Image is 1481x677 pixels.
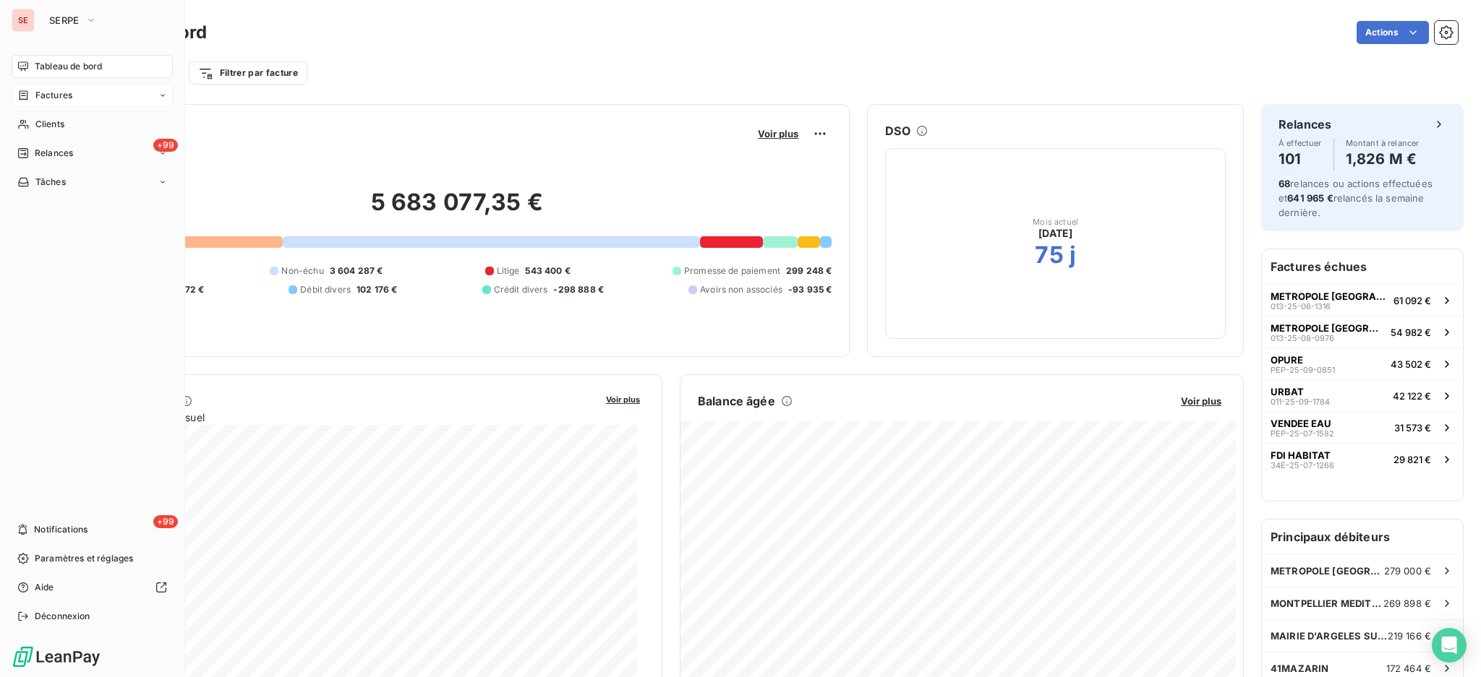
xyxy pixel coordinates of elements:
[300,283,351,296] span: Débit divers
[1262,443,1463,475] button: FDI HABITAT34E-25-07-126629 821 €
[525,264,570,277] span: 543 400 €
[700,283,782,296] span: Avoirs non associés
[35,60,102,73] span: Tableau de bord
[35,118,64,131] span: Clients
[1262,411,1463,443] button: VENDEE EAUPEP-25-07-158231 573 €
[1432,628,1467,663] div: Open Intercom Messenger
[12,645,101,668] img: Logo LeanPay
[34,523,88,536] span: Notifications
[49,14,80,26] span: SERPE
[1391,358,1431,370] span: 43 502 €
[1393,390,1431,402] span: 42 122 €
[12,576,173,599] a: Aide
[1393,454,1431,465] span: 29 821 €
[35,89,72,102] span: Factures
[1181,395,1221,407] span: Voir plus
[1262,249,1463,284] h6: Factures échues
[698,392,775,410] h6: Balance âgée
[1388,630,1431,642] span: 219 166 €
[1262,284,1463,316] button: METROPOLE [GEOGRAPHIC_DATA]013-25-06-131661 092 €
[1035,241,1063,269] h2: 75
[1271,663,1328,674] span: 41MAZARIN
[1271,461,1334,470] span: 34E-25-07-1266
[786,264,832,277] span: 299 248 €
[35,610,90,623] span: Déconnexion
[1393,295,1431,306] span: 61 092 €
[1279,178,1290,189] span: 68
[1384,565,1431,577] span: 279 000 €
[35,176,66,189] span: Tâches
[82,410,596,425] span: Chiffre d'affaires mensuel
[281,264,323,277] span: Non-échu
[153,139,178,152] span: +99
[1271,630,1388,642] span: MAIRIE D'ARGELES SUR MER
[1271,598,1383,609] span: MONTPELLIER MEDITERRANEE METROPOLE
[1271,366,1335,374] span: PEP-25-09-0851
[1271,449,1331,461] span: FDI HABITAT
[1279,147,1322,171] h4: 101
[35,552,133,565] span: Paramètres et réglages
[788,283,832,296] span: -93 935 €
[153,515,178,528] span: +99
[497,264,520,277] span: Litige
[1271,322,1385,334] span: METROPOLE [GEOGRAPHIC_DATA]
[35,147,73,160] span: Relances
[1271,386,1304,397] span: URBAT
[1279,178,1433,218] span: relances ou actions effectuées et relancés la semaine dernière.
[1383,598,1431,609] span: 269 898 €
[1287,192,1333,204] span: 641 965 €
[1262,519,1463,554] h6: Principaux débiteurs
[35,581,54,594] span: Aide
[357,283,397,296] span: 102 176 €
[606,394,640,405] span: Voir plus
[1346,139,1420,147] span: Montant à relancer
[1070,241,1076,269] h2: j
[1271,334,1334,342] span: 013-25-08-0976
[1271,429,1334,438] span: PEP-25-07-1582
[494,283,548,296] span: Crédit divers
[1386,663,1431,674] span: 172 464 €
[1038,226,1072,241] span: [DATE]
[1271,302,1331,311] span: 013-25-06-1316
[684,264,780,277] span: Promesse de paiement
[1033,217,1078,226] span: Mois actuel
[602,392,644,405] button: Voir plus
[1271,290,1388,302] span: METROPOLE [GEOGRAPHIC_DATA]
[330,264,383,277] span: 3 604 287 €
[1279,139,1322,147] span: À effectuer
[189,61,307,85] button: Filtrer par facture
[1271,397,1330,406] span: 011-25-09-1784
[1346,147,1420,171] h4: 1,826 M €
[553,283,604,296] span: -298 888 €
[1357,21,1429,44] button: Actions
[1262,379,1463,411] button: URBAT011-25-09-178442 122 €
[885,122,910,139] h6: DSO
[82,188,832,231] h2: 5 683 077,35 €
[1271,418,1331,429] span: VENDEE EAU
[1271,565,1384,577] span: METROPOLE [GEOGRAPHIC_DATA]
[1391,327,1431,338] span: 54 982 €
[758,128,798,139] span: Voir plus
[1262,316,1463,348] button: METROPOLE [GEOGRAPHIC_DATA]013-25-08-097654 982 €
[1262,348,1463,379] button: OPUREPEP-25-09-085143 502 €
[12,9,35,32] div: SE
[754,127,803,140] button: Voir plus
[1279,116,1331,133] h6: Relances
[1177,394,1226,408] button: Voir plus
[1394,422,1431,434] span: 31 573 €
[1271,354,1303,366] span: OPURE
